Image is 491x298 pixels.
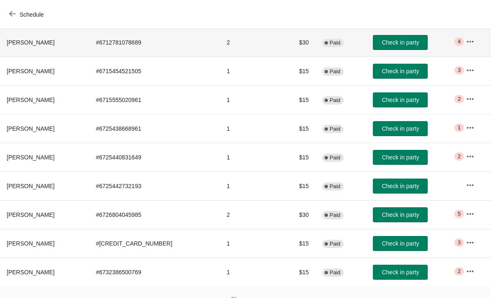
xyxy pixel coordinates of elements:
[458,239,461,246] span: 3
[278,143,315,171] td: $15
[382,39,419,46] span: Check in party
[220,229,278,258] td: 1
[7,183,55,189] span: [PERSON_NAME]
[330,126,340,132] span: Paid
[278,114,315,143] td: $15
[278,28,315,57] td: $30
[220,114,278,143] td: 1
[382,183,419,189] span: Check in party
[7,240,55,247] span: [PERSON_NAME]
[89,85,220,114] td: # 6715555020961
[382,97,419,103] span: Check in party
[373,64,428,79] button: Check in party
[330,269,340,276] span: Paid
[89,114,220,143] td: # 6725438668961
[278,200,315,229] td: $30
[373,150,428,165] button: Check in party
[458,153,461,160] span: 2
[330,183,340,190] span: Paid
[373,121,428,136] button: Check in party
[373,207,428,222] button: Check in party
[89,143,220,171] td: # 6725440831649
[220,200,278,229] td: 2
[330,97,340,104] span: Paid
[220,28,278,57] td: 2
[89,171,220,200] td: # 6725442732193
[220,85,278,114] td: 1
[89,200,220,229] td: # 6726804045985
[89,258,220,286] td: # 6732386500769
[278,229,315,258] td: $15
[220,57,278,85] td: 1
[7,211,55,218] span: [PERSON_NAME]
[89,28,220,57] td: # 6712781078689
[220,258,278,286] td: 1
[220,143,278,171] td: 1
[330,241,340,247] span: Paid
[382,125,419,132] span: Check in party
[330,68,340,75] span: Paid
[458,67,461,74] span: 3
[7,39,55,46] span: [PERSON_NAME]
[458,96,461,102] span: 2
[373,265,428,280] button: Check in party
[89,229,220,258] td: # [CREDIT_CARD_NUMBER]
[278,57,315,85] td: $15
[330,212,340,219] span: Paid
[458,124,461,131] span: 1
[458,211,461,217] span: 5
[4,7,50,22] button: Schedule
[89,57,220,85] td: # 6715454521505
[373,236,428,251] button: Check in party
[7,125,55,132] span: [PERSON_NAME]
[458,38,461,45] span: 4
[373,35,428,50] button: Check in party
[278,258,315,286] td: $15
[382,269,419,276] span: Check in party
[278,85,315,114] td: $15
[373,179,428,194] button: Check in party
[220,171,278,200] td: 1
[330,40,340,46] span: Paid
[373,92,428,107] button: Check in party
[7,269,55,276] span: [PERSON_NAME]
[382,68,419,74] span: Check in party
[7,154,55,161] span: [PERSON_NAME]
[7,68,55,74] span: [PERSON_NAME]
[330,154,340,161] span: Paid
[7,97,55,103] span: [PERSON_NAME]
[382,154,419,161] span: Check in party
[458,268,461,275] span: 2
[382,240,419,247] span: Check in party
[382,211,419,218] span: Check in party
[278,171,315,200] td: $15
[20,11,44,18] span: Schedule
